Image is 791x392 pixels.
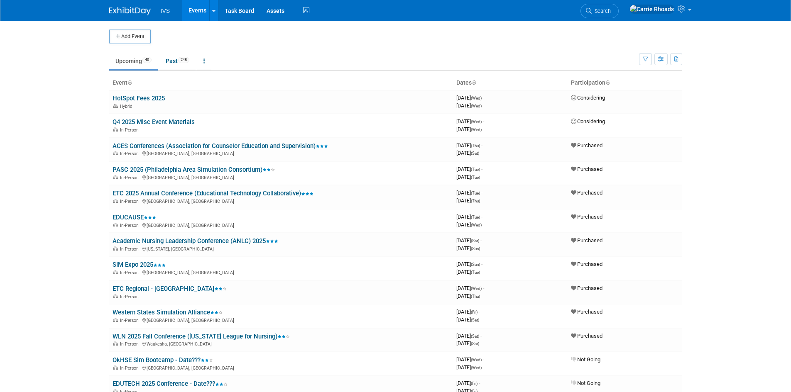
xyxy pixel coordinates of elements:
[481,214,482,220] span: -
[113,222,450,228] div: [GEOGRAPHIC_DATA], [GEOGRAPHIC_DATA]
[471,223,482,227] span: (Wed)
[456,150,479,156] span: [DATE]
[483,285,484,291] span: -
[456,95,484,101] span: [DATE]
[109,76,453,90] th: Event
[113,318,118,322] img: In-Person Event
[456,380,480,386] span: [DATE]
[571,142,602,149] span: Purchased
[471,341,479,346] span: (Sat)
[113,364,450,371] div: [GEOGRAPHIC_DATA], [GEOGRAPHIC_DATA]
[113,104,118,108] img: Hybrid Event
[571,285,602,291] span: Purchased
[113,246,118,251] img: In-Person Event
[120,104,135,109] span: Hybrid
[471,294,480,299] span: (Thu)
[142,57,152,63] span: 40
[471,246,480,251] span: (Sun)
[456,269,480,275] span: [DATE]
[113,269,450,275] div: [GEOGRAPHIC_DATA], [GEOGRAPHIC_DATA]
[456,309,480,315] span: [DATE]
[471,127,482,132] span: (Wed)
[571,333,602,339] span: Purchased
[571,261,602,267] span: Purchased
[120,270,141,275] span: In-Person
[471,334,479,338] span: (Sat)
[456,245,480,251] span: [DATE]
[456,126,482,132] span: [DATE]
[178,57,189,63] span: 248
[109,7,151,15] img: ExhibitDay
[456,102,482,109] span: [DATE]
[113,294,118,298] img: In-Person Event
[161,7,170,14] span: IVS
[113,175,118,179] img: In-Person Event
[456,333,482,339] span: [DATE]
[571,190,602,196] span: Purchased
[456,214,482,220] span: [DATE]
[109,29,151,44] button: Add Event
[571,356,600,363] span: Not Going
[471,96,482,100] span: (Wed)
[471,286,482,291] span: (Wed)
[456,356,484,363] span: [DATE]
[479,380,480,386] span: -
[479,309,480,315] span: -
[571,166,602,172] span: Purchased
[456,293,480,299] span: [DATE]
[568,76,682,90] th: Participation
[472,79,476,86] a: Sort by Start Date
[571,309,602,315] span: Purchased
[571,95,605,101] span: Considering
[471,215,480,219] span: (Tue)
[159,53,196,69] a: Past248
[471,199,480,203] span: (Thu)
[471,167,480,172] span: (Tue)
[120,294,141,299] span: In-Person
[481,190,482,196] span: -
[471,270,480,275] span: (Tue)
[481,142,482,149] span: -
[456,166,482,172] span: [DATE]
[480,333,482,339] span: -
[113,197,450,204] div: [GEOGRAPHIC_DATA], [GEOGRAPHIC_DATA]
[456,364,482,370] span: [DATE]
[481,261,482,267] span: -
[120,365,141,371] span: In-Person
[471,144,480,148] span: (Thu)
[456,317,479,323] span: [DATE]
[113,199,118,203] img: In-Person Event
[571,380,600,386] span: Not Going
[113,341,118,346] img: In-Person Event
[592,8,611,14] span: Search
[456,190,482,196] span: [DATE]
[120,175,141,180] span: In-Person
[456,340,479,346] span: [DATE]
[113,356,213,364] a: OkHSE Sim Bootcamp - Date???
[113,151,118,155] img: In-Person Event
[481,166,482,172] span: -
[456,222,482,228] span: [DATE]
[471,151,479,156] span: (Sat)
[471,381,478,386] span: (Fri)
[483,356,484,363] span: -
[113,166,275,173] a: PASC 2025 (Philadelphia Area Simulation Consortium)
[456,197,480,204] span: [DATE]
[571,118,605,124] span: Considering
[120,223,141,228] span: In-Person
[483,118,484,124] span: -
[113,150,450,156] div: [GEOGRAPHIC_DATA], [GEOGRAPHIC_DATA]
[456,174,480,180] span: [DATE]
[113,340,450,347] div: Waukesha, [GEOGRAPHIC_DATA]
[456,118,484,124] span: [DATE]
[113,380,228,387] a: EDUTECH 2025 Conference - Date???
[456,142,482,149] span: [DATE]
[471,175,480,180] span: (Tue)
[113,317,450,323] div: [GEOGRAPHIC_DATA], [GEOGRAPHIC_DATA]
[120,199,141,204] span: In-Person
[113,118,195,126] a: Q4 2025 Misc Event Materials
[113,309,223,316] a: Western States Simulation Alliance
[113,270,118,274] img: In-Person Event
[113,214,156,221] a: EDUCAUSE
[471,239,479,243] span: (Sat)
